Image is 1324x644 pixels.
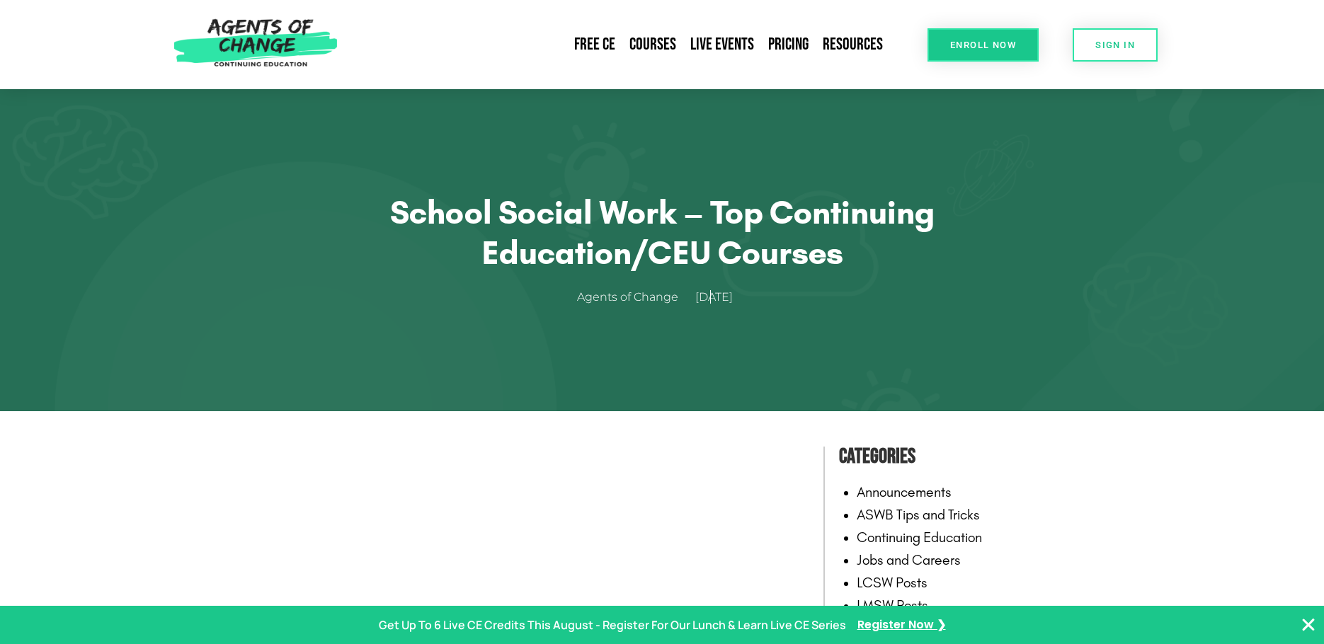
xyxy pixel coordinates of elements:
a: [DATE] [695,287,747,308]
button: Close Banner [1300,616,1317,633]
a: LCSW Posts [857,574,928,591]
a: Live Events [683,28,761,61]
h4: Categories [839,439,1066,473]
a: Agents of Change [577,287,692,308]
time: [DATE] [695,290,733,304]
nav: Menu [345,28,890,61]
a: LMSW Posts [857,597,928,614]
a: Announcements [857,483,952,500]
a: Continuing Education [857,529,982,546]
p: Get Up To 6 Live CE Credits This August - Register For Our Lunch & Learn Live CE Series [379,615,846,636]
a: SIGN IN [1073,28,1158,62]
span: Agents of Change [577,287,678,308]
a: Courses [622,28,683,61]
span: SIGN IN [1095,40,1135,50]
a: Enroll Now [928,28,1039,62]
a: Resources [816,28,890,61]
a: Jobs and Careers [857,551,961,568]
a: Pricing [761,28,816,61]
a: Free CE [567,28,622,61]
h1: School Social Work – Top Continuing Education/CEU Courses [294,192,1030,272]
a: ASWB Tips and Tricks [857,506,980,523]
a: Register Now ❯ [857,615,946,636]
span: Enroll Now [950,40,1016,50]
